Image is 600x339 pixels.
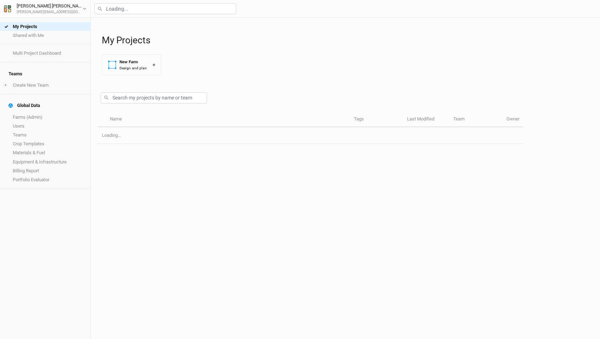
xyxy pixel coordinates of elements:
[120,59,147,65] div: New Farm
[106,112,350,127] th: Name
[120,65,147,71] div: Design and plan
[9,103,40,108] div: Global Data
[101,92,207,103] input: Search my projects by name or team
[350,112,403,127] th: Tags
[17,10,83,15] div: [PERSON_NAME][EMAIL_ADDRESS][DOMAIN_NAME]
[17,2,83,10] div: [PERSON_NAME] [PERSON_NAME]
[4,82,7,88] span: +
[4,2,87,15] button: [PERSON_NAME] [PERSON_NAME][PERSON_NAME][EMAIL_ADDRESS][DOMAIN_NAME]
[102,35,593,46] h1: My Projects
[449,112,502,127] th: Team
[152,61,155,69] div: +
[4,67,86,81] h4: Teams
[403,112,449,127] th: Last Modified
[94,3,236,14] input: Loading...
[98,127,523,144] td: Loading...
[102,54,161,75] button: New FarmDesign and plan+
[502,112,523,127] th: Owner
